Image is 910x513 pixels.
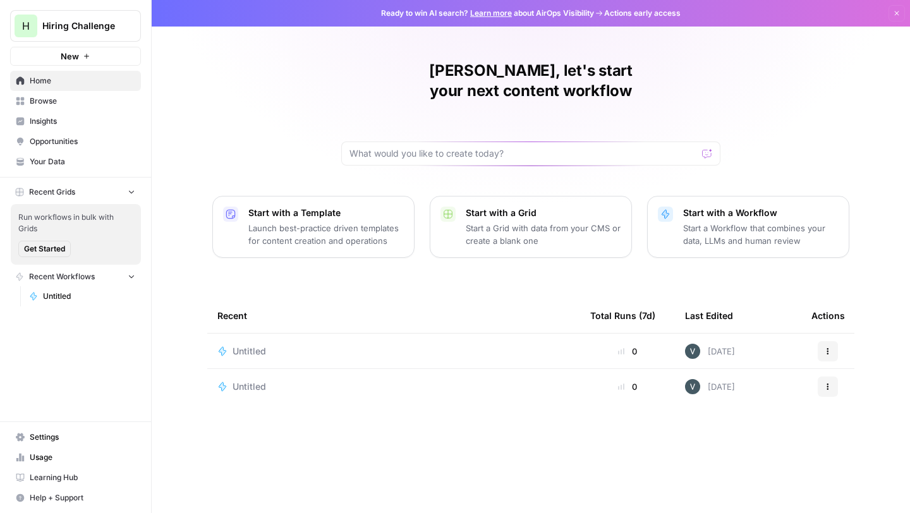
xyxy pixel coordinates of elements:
a: Untitled [217,345,570,358]
span: Untitled [43,291,135,302]
div: Total Runs (7d) [590,298,655,333]
p: Launch best-practice driven templates for content creation and operations [248,222,404,247]
div: [DATE] [685,379,735,394]
span: Recent Grids [29,186,75,198]
div: Last Edited [685,298,733,333]
a: Opportunities [10,131,141,152]
span: Insights [30,116,135,127]
span: Run workflows in bulk with Grids [18,212,133,234]
img: 9okren6fh6cg30fux2c9v7pm6xkt [685,344,700,359]
span: Opportunities [30,136,135,147]
span: Learning Hub [30,472,135,483]
span: Actions early access [604,8,681,19]
a: Usage [10,447,141,468]
span: Your Data [30,156,135,167]
a: Home [10,71,141,91]
a: Settings [10,427,141,447]
p: Start a Workflow that combines your data, LLMs and human review [683,222,839,247]
button: Recent Grids [10,183,141,202]
button: Help + Support [10,488,141,508]
span: Hiring Challenge [42,20,119,32]
a: Learning Hub [10,468,141,488]
button: Get Started [18,241,71,257]
button: New [10,47,141,66]
button: Start with a WorkflowStart a Workflow that combines your data, LLMs and human review [647,196,849,258]
a: Browse [10,91,141,111]
a: Untitled [217,380,570,393]
button: Workspace: Hiring Challenge [10,10,141,42]
span: Get Started [24,243,65,255]
span: Untitled [233,345,266,358]
a: Learn more [470,8,512,18]
div: 0 [590,345,665,358]
a: Insights [10,111,141,131]
div: Actions [811,298,845,333]
div: Recent [217,298,570,333]
div: 0 [590,380,665,393]
span: New [61,50,79,63]
span: Settings [30,432,135,443]
span: Usage [30,452,135,463]
span: Help + Support [30,492,135,504]
button: Start with a TemplateLaunch best-practice driven templates for content creation and operations [212,196,415,258]
span: Home [30,75,135,87]
p: Start with a Grid [466,207,621,219]
span: Recent Workflows [29,271,95,282]
a: Untitled [23,286,141,306]
span: H [22,18,30,33]
input: What would you like to create today? [349,147,697,160]
span: Browse [30,95,135,107]
div: [DATE] [685,344,735,359]
span: Untitled [233,380,266,393]
a: Your Data [10,152,141,172]
h1: [PERSON_NAME], let's start your next content workflow [341,61,720,101]
img: 9okren6fh6cg30fux2c9v7pm6xkt [685,379,700,394]
button: Start with a GridStart a Grid with data from your CMS or create a blank one [430,196,632,258]
p: Start with a Template [248,207,404,219]
span: Ready to win AI search? about AirOps Visibility [381,8,594,19]
button: Recent Workflows [10,267,141,286]
p: Start a Grid with data from your CMS or create a blank one [466,222,621,247]
p: Start with a Workflow [683,207,839,219]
